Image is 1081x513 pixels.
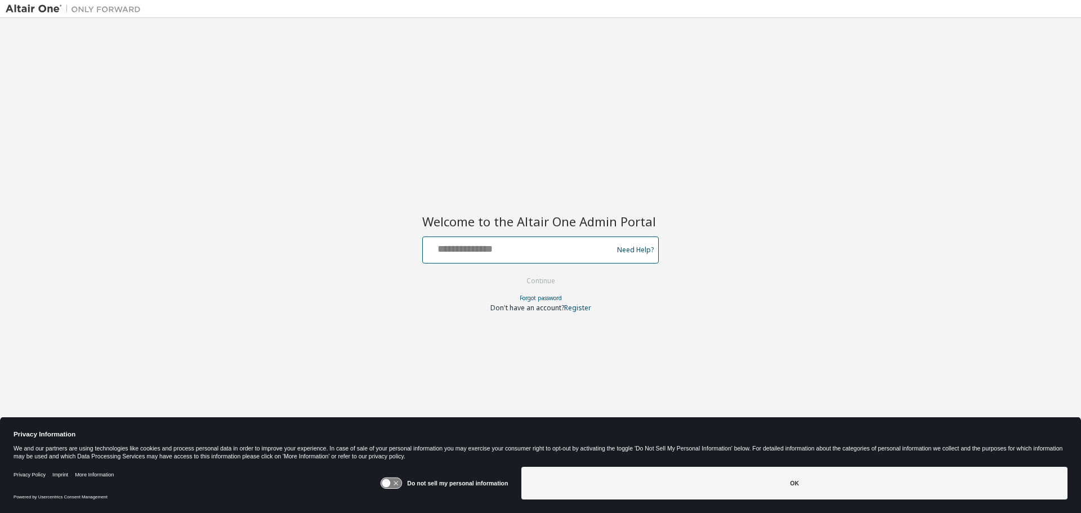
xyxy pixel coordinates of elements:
[520,294,562,302] a: Forgot password
[6,3,146,15] img: Altair One
[564,303,591,313] a: Register
[490,303,564,313] span: Don't have an account?
[422,213,659,229] h2: Welcome to the Altair One Admin Portal
[617,249,654,250] a: Need Help?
